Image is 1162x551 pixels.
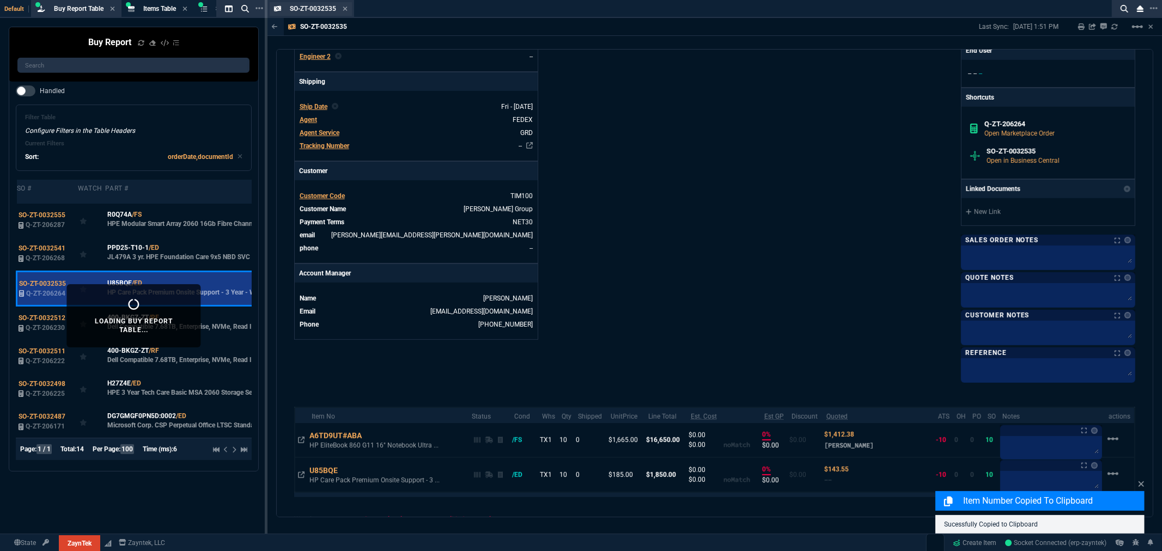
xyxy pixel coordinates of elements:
[983,407,998,423] th: SO
[952,407,968,423] th: OH
[107,421,277,430] p: Microsoft Corp. CSP Perpetual Office LTSC Standard 2024
[762,464,771,475] p: 0%
[965,311,1029,320] p: Customer Notes
[216,5,265,13] span: Sales Lines Table
[984,128,1127,138] p: Open Marketplace Order
[966,46,992,56] p: End User
[299,293,533,304] tr: undefined
[343,5,348,14] nx-icon: Close Tab
[295,423,1135,457] tr: HP EliteBook 860 G11 16" Notebook Ultra 5 135U 16GB 512GB
[173,445,177,453] span: 6
[309,476,457,485] p: HP Care Pack Premium Onsite Support - 3 ...
[107,388,266,397] p: HPE 3 Year Tech Care Basic MSA 2060 Storage Service
[107,219,278,228] p: HPE Modular Smart Array 2060 16Gb Fibre Channel SFF Storage
[107,378,131,388] span: H27Z4E
[309,441,457,450] p: HP EliteBook 860 G11 16" Notebook Ultra ...
[430,308,533,315] a: [EMAIL_ADDRESS][DOMAIN_NAME]
[93,445,120,453] span: Per Page:
[36,444,52,454] span: 1 / 1
[107,253,250,261] p: JL479A 3 yr. HPE Foundation Care 9x5 NBD SVC
[17,58,250,73] input: Search
[295,72,538,91] p: Shipping
[299,191,533,201] tr: undefined
[39,538,52,548] a: API TOKEN
[4,5,29,13] span: Default
[723,475,750,485] p: noMatch
[331,231,533,239] a: [PERSON_NAME][EMAIL_ADDRESS][PERSON_NAME][DOMAIN_NAME]
[40,87,65,95] span: Handled
[80,317,187,334] p: Loading Buy Report Table...
[149,346,159,356] a: /RF
[300,22,347,31] p: SO-ZT-0032535
[60,445,76,453] span: Total:
[19,314,65,322] span: SO-ZT-0032512
[300,192,345,200] span: Customer Code
[966,184,1020,194] p: Linked Documents
[19,380,65,388] span: SO-ZT-0032498
[17,184,32,193] div: SO #
[467,407,510,423] th: Status
[1104,407,1135,423] th: actions
[1116,2,1133,15] nx-icon: Search
[538,423,558,457] td: TX1
[689,475,723,485] p: $0.00
[80,212,104,228] div: Add to Watchlist
[824,441,874,449] span: ingram
[998,407,1104,423] th: Notes
[299,114,533,125] tr: undefined
[25,126,242,136] p: Configure Filters in the Table Headers
[965,273,1014,282] p: Quote Notes
[974,70,977,77] span: --
[132,278,142,288] a: /ED
[132,210,142,219] a: /FS
[25,152,39,162] p: Sort:
[300,116,317,124] span: Agent
[691,413,717,420] abbr: Estimated Cost with Burden
[19,413,65,420] span: SO-ZT-0032487
[364,516,505,523] span: Cost estimation was not possible for some items
[1150,3,1158,14] nx-icon: Open New Tab
[26,290,65,297] span: Q-ZT-206264
[299,230,533,241] tr: timmons.invoice@timmons.com
[510,192,533,200] span: TIM100
[299,217,533,228] tr: undefined
[25,140,242,148] h6: Current Filters
[762,430,771,440] p: 0%
[294,515,319,524] p: undefined
[80,246,104,261] div: Add to Watchlist
[237,2,253,15] nx-icon: Search
[510,407,538,423] th: Cond
[513,116,533,124] span: FEDEX
[290,5,336,13] span: SO-ZT-0032535
[299,319,533,330] tr: undefined
[1131,20,1144,33] mat-icon: Example home icon
[970,471,974,479] span: 0
[19,244,65,252] span: SO-ZT-0032541
[985,471,993,479] span: 10
[19,280,66,287] span: SO-ZT-0032535
[464,205,533,213] a: Timmons Group
[934,407,952,423] th: ATS
[25,114,242,121] h6: Filter Table
[1006,538,1107,548] a: 3I3u7vM7qA2iwV40AACD
[689,465,723,475] p: $0.00
[824,476,832,484] span: --
[944,519,1136,529] p: Sucessfully Copied to Clipboard
[80,414,104,429] div: Add to Watchlist
[968,70,971,77] span: --
[309,465,348,476] div: U85BQE
[272,23,278,30] nx-icon: Back to Table
[762,475,785,485] p: $0.00
[19,211,65,219] span: SO-ZT-0032555
[962,88,1135,107] p: Shortcuts
[949,535,1001,551] a: Create Item
[936,436,946,444] span: -10
[120,444,134,454] span: 100
[574,407,606,423] th: Shipped
[105,372,279,405] td: HPE 3 Year Tech Care Basic MSA 2060 Storage Service
[1106,467,1120,480] mat-icon: Example home icon
[298,436,305,444] nx-icon: Open In Opposite Panel
[574,457,606,492] td: 0
[789,435,820,445] p: $0.00
[20,445,36,453] span: Page:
